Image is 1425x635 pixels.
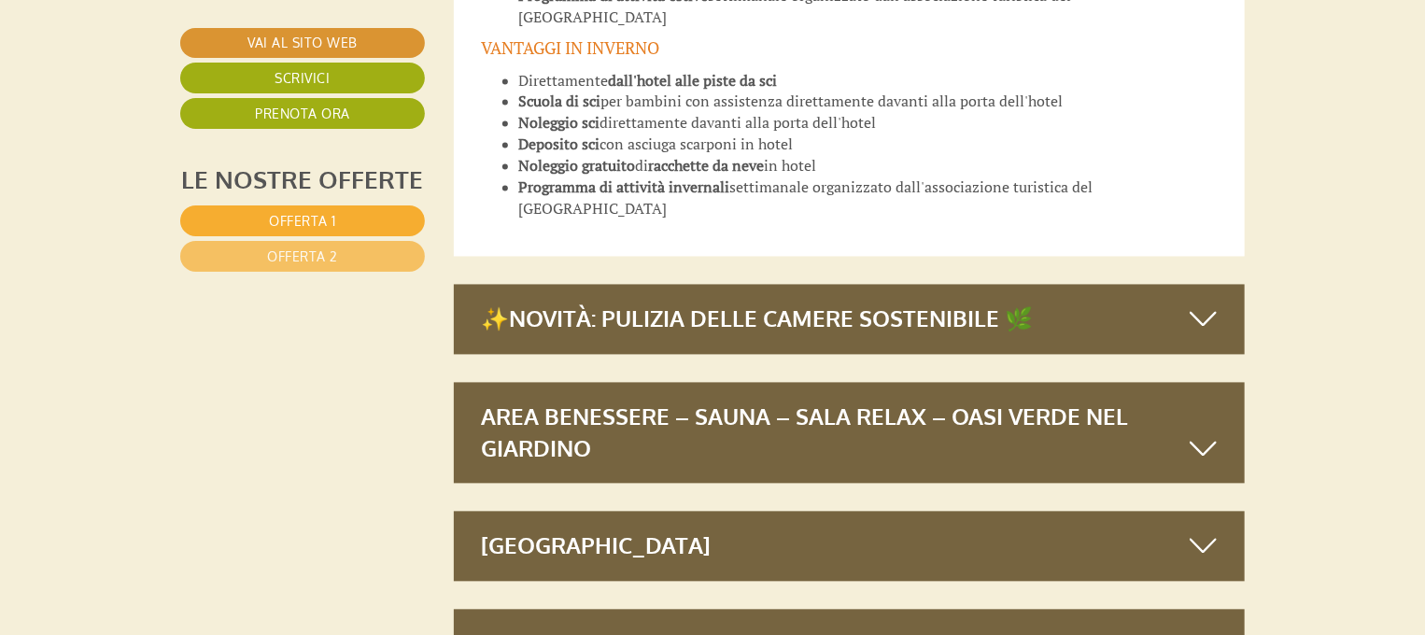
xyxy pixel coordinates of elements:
[519,92,1218,113] li: per bambini con assistenza direttamente davanti alla porta dell'hotel
[519,134,1218,156] li: con asciuga scarponi in hotel
[334,15,402,47] div: [DATE]
[180,28,425,58] a: Vai al sito web
[29,92,285,105] small: 09:26
[267,248,338,264] span: Offerta 2
[519,92,601,112] strong: Scuola di sci
[519,156,1218,177] li: di in hotel
[645,494,737,525] button: Invia
[482,37,660,60] span: VANTAGGI IN INVERNO
[519,134,600,155] strong: Deposito sci
[269,213,336,229] span: Offerta 1
[519,177,730,198] strong: Programma di attività invernali
[609,71,778,92] strong: dall'hotel alle piste da sci
[15,51,294,108] div: Buon giorno, come possiamo aiutarla?
[454,383,1246,485] div: Area benessere – Sauna – Sala relax – Oasi verde nel giardino
[519,177,1218,220] li: settimanale organizzato dall'associazione turistica del [GEOGRAPHIC_DATA]
[180,162,425,196] div: Le nostre offerte
[519,113,1218,134] li: direttamente davanti alla porta dell'hotel
[519,71,1218,92] li: Direttamente
[649,156,765,176] strong: racchette da neve
[454,285,1246,354] div: ✨NOVITÀ: Pulizia delle camere sostenibile 🌿
[519,156,636,176] strong: Noleggio gratuito
[519,113,600,134] strong: Noleggio sci
[180,63,425,93] a: Scrivici
[454,512,1246,581] div: [GEOGRAPHIC_DATA]
[180,98,425,129] a: Prenota ora
[29,55,285,70] div: Berghotel Zum Zirm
